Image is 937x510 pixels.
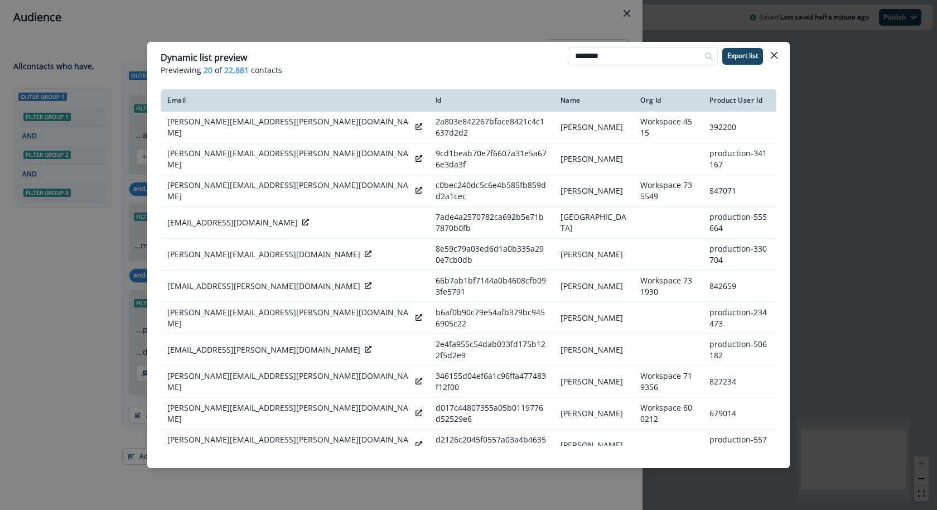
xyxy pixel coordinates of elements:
[634,175,703,206] td: Workspace 735549
[429,397,554,429] td: d017c44807355a05b0119776d52529e6
[554,365,634,397] td: [PERSON_NAME]
[554,429,634,461] td: [PERSON_NAME]
[703,302,776,334] td: production-234473
[634,397,703,429] td: Workspace 600212
[703,238,776,270] td: production-330704
[429,270,554,302] td: 66b7ab1bf7144a0b4608cfb093fe5791
[554,334,634,365] td: [PERSON_NAME]
[554,175,634,206] td: [PERSON_NAME]
[703,206,776,238] td: production-555664
[703,334,776,365] td: production-506182
[204,64,212,76] span: 20
[161,51,247,64] p: Dynamic list preview
[727,52,758,60] p: Export list
[634,270,703,302] td: Workspace 731930
[703,365,776,397] td: 827234
[429,365,554,397] td: 346155d04ef6a1c96ffa477483f12f00
[703,143,776,175] td: production-341167
[765,46,783,64] button: Close
[429,334,554,365] td: 2e4fa955c54dab033fd175b122f5d2e9
[167,96,422,105] div: Email
[429,302,554,334] td: b6af0b90c79e54afb379bc9456905c22
[703,270,776,302] td: 842659
[640,96,696,105] div: Org Id
[554,270,634,302] td: [PERSON_NAME]
[703,397,776,429] td: 679014
[561,96,627,105] div: Name
[167,307,411,329] p: [PERSON_NAME][EMAIL_ADDRESS][PERSON_NAME][DOMAIN_NAME]
[709,96,770,105] div: Product User Id
[429,238,554,270] td: 8e59c79a03ed6d1a0b335a290e7cb0db
[554,238,634,270] td: [PERSON_NAME]
[167,249,360,260] p: [PERSON_NAME][EMAIL_ADDRESS][DOMAIN_NAME]
[167,180,411,202] p: [PERSON_NAME][EMAIL_ADDRESS][PERSON_NAME][DOMAIN_NAME]
[436,96,547,105] div: Id
[703,429,776,461] td: production-557824
[429,429,554,461] td: d2126c2045f0557a03a4b46357c69fe0
[167,344,360,355] p: [EMAIL_ADDRESS][PERSON_NAME][DOMAIN_NAME]
[554,302,634,334] td: [PERSON_NAME]
[167,371,411,393] p: [PERSON_NAME][EMAIL_ADDRESS][PERSON_NAME][DOMAIN_NAME]
[167,281,360,292] p: [EMAIL_ADDRESS][PERSON_NAME][DOMAIN_NAME]
[167,148,411,170] p: [PERSON_NAME][EMAIL_ADDRESS][PERSON_NAME][DOMAIN_NAME]
[429,175,554,206] td: c0bec240dc5c6e4b585fb859dd2a1cec
[167,434,411,456] p: [PERSON_NAME][EMAIL_ADDRESS][PERSON_NAME][DOMAIN_NAME]
[167,116,411,138] p: [PERSON_NAME][EMAIL_ADDRESS][PERSON_NAME][DOMAIN_NAME]
[703,175,776,206] td: 847071
[554,206,634,238] td: [GEOGRAPHIC_DATA]
[167,402,411,425] p: [PERSON_NAME][EMAIL_ADDRESS][PERSON_NAME][DOMAIN_NAME]
[429,206,554,238] td: 7ade4a2570782ca692b5e71b7870b0fb
[634,112,703,143] td: Workspace 4515
[554,143,634,175] td: [PERSON_NAME]
[429,112,554,143] td: 2a803e842267bface8421c4c1637d2d2
[161,64,776,76] p: Previewing of contacts
[722,48,763,65] button: Export list
[224,64,249,76] span: 22,881
[634,365,703,397] td: Workspace 719356
[167,217,298,228] p: [EMAIL_ADDRESS][DOMAIN_NAME]
[554,112,634,143] td: [PERSON_NAME]
[429,143,554,175] td: 9cd1beab70e7f6607a31e5a676e3da3f
[554,397,634,429] td: [PERSON_NAME]
[703,112,776,143] td: 392200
